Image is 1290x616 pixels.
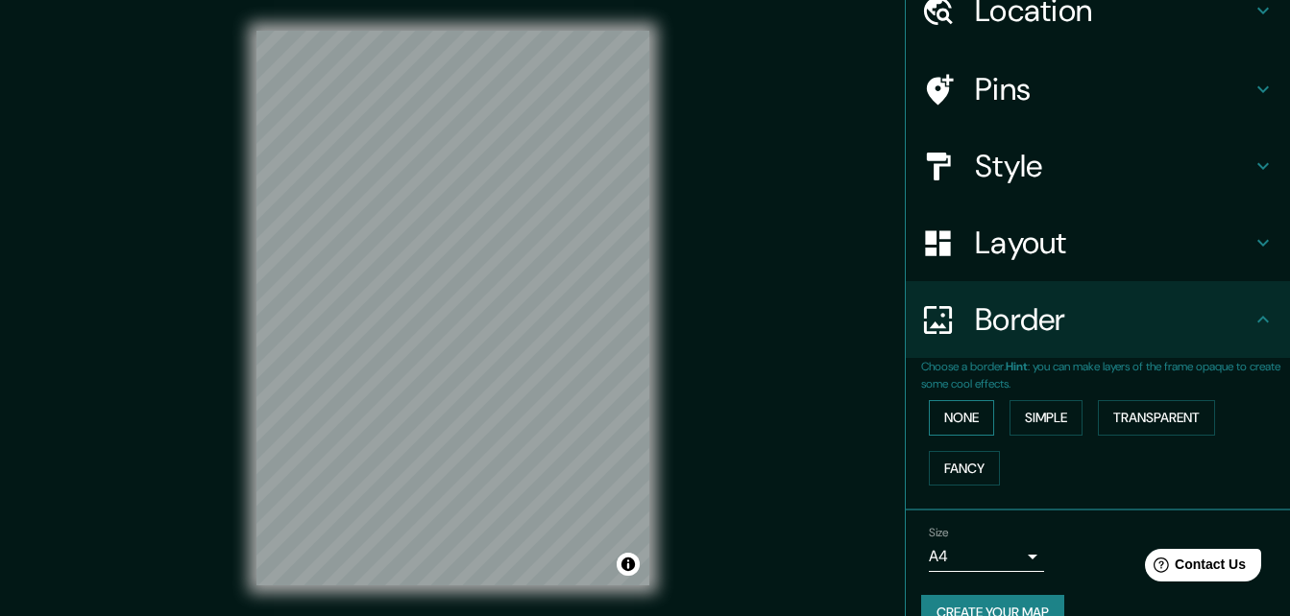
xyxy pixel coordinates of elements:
[906,281,1290,358] div: Border
[906,51,1290,128] div: Pins
[1119,541,1269,595] iframe: Help widget launcher
[256,31,649,585] canvas: Map
[929,541,1044,572] div: A4
[921,358,1290,392] p: Choose a border. : you can make layers of the frame opaque to create some cool effects.
[975,224,1252,262] h4: Layout
[1006,359,1028,374] b: Hint
[929,451,1000,486] button: Fancy
[975,300,1252,339] h4: Border
[975,70,1252,108] h4: Pins
[929,400,994,436] button: None
[1010,400,1083,436] button: Simple
[975,147,1252,185] h4: Style
[617,553,640,576] button: Toggle attribution
[906,204,1290,281] div: Layout
[929,525,949,541] label: Size
[906,128,1290,204] div: Style
[1098,400,1215,436] button: Transparent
